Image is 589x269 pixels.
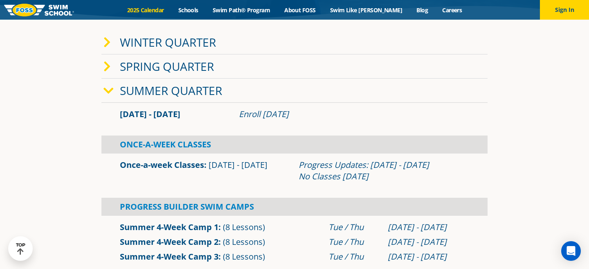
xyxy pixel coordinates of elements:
a: Spring Quarter [120,59,214,74]
a: Winter Quarter [120,34,216,50]
div: Open Intercom Messenger [561,241,581,261]
a: Swim Path® Program [205,6,277,14]
a: 2025 Calendar [120,6,171,14]
span: (8 Lessons) [223,236,265,247]
a: Swim Like [PERSON_NAME] [323,6,409,14]
div: [DATE] - [DATE] [388,236,469,248]
div: Once-A-Week Classes [101,136,488,154]
div: TOP [16,242,25,255]
a: Summer 4-Week Camp 1 [120,222,218,233]
a: Blog [409,6,435,14]
span: (8 Lessons) [223,251,265,262]
div: Tue / Thu [328,222,380,233]
div: [DATE] - [DATE] [388,222,469,233]
div: Progress Updates: [DATE] - [DATE] No Classes [DATE] [299,159,469,182]
a: Schools [171,6,205,14]
div: Tue / Thu [328,236,380,248]
span: (8 Lessons) [223,222,265,233]
div: Enroll [DATE] [239,109,469,120]
a: Summer 4-Week Camp 3 [120,251,218,262]
a: About FOSS [277,6,323,14]
span: [DATE] - [DATE] [120,109,180,120]
div: [DATE] - [DATE] [388,251,469,262]
a: Summer 4-Week Camp 2 [120,236,218,247]
a: Summer Quarter [120,83,222,98]
span: [DATE] - [DATE] [209,159,268,170]
img: FOSS Swim School Logo [4,4,74,16]
div: Progress Builder Swim Camps [101,198,488,216]
a: Careers [435,6,469,14]
div: Tue / Thu [328,251,380,262]
a: Once-a-week Classes [120,159,204,170]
